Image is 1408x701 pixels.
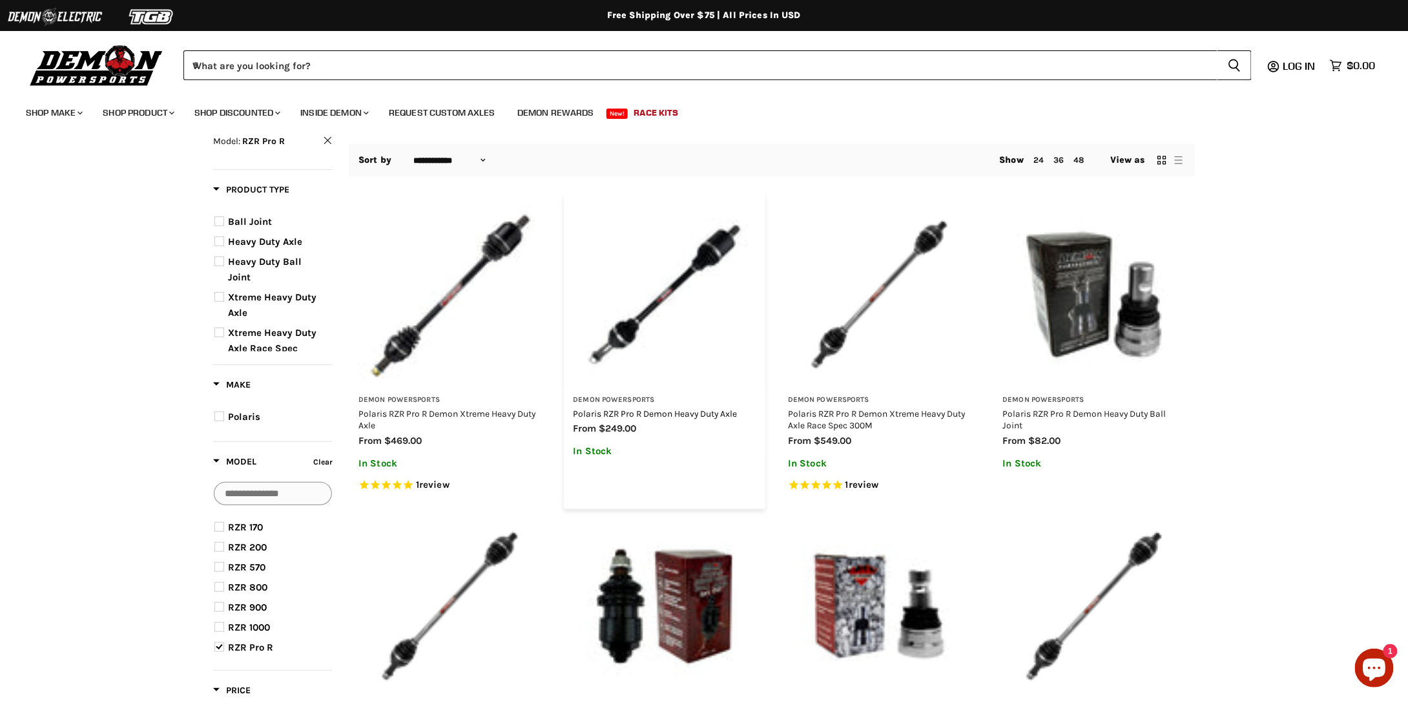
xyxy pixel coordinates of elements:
[187,10,1221,21] div: Free Shipping Over $75 | All Prices In USD
[574,395,756,405] h3: Demon Powersports
[213,184,289,195] span: Product Type
[228,236,302,247] span: Heavy Duty Axle
[1172,154,1185,167] button: list view
[358,458,541,469] p: In Stock
[213,379,251,390] span: Make
[228,216,272,227] span: Ball Joint
[228,622,270,633] span: RZR 1000
[185,99,288,126] a: Shop Discounted
[1003,458,1186,469] p: In Stock
[788,479,971,492] span: Rated 5.0 out of 5 stars 1 reviews
[214,482,332,505] input: Search Options
[1033,155,1044,165] a: 24
[379,99,505,126] a: Request Custom Axles
[788,408,965,430] a: Polaris RZR Pro R Demon Xtreme Heavy Duty Axle Race Spec 300M
[1000,154,1024,165] span: Show
[16,94,1372,126] ul: Main menu
[1074,155,1084,165] a: 48
[228,256,302,283] span: Heavy Duty Ball Joint
[1323,56,1382,75] a: $0.00
[213,183,289,200] button: Filter by Product Type
[228,541,267,553] span: RZR 200
[849,479,879,490] span: review
[574,446,756,457] p: In Stock
[574,515,756,698] img: Polaris RZR Pro R Demon Xtreme Heavy Duty Ball Joint Race Spec
[574,204,756,386] img: Polaris RZR Pro R Demon Heavy Duty Axle
[419,479,450,490] span: review
[1155,154,1168,167] button: grid view
[508,99,604,126] a: Demon Rewards
[228,581,267,593] span: RZR 800
[26,42,167,88] img: Demon Powersports
[16,99,90,126] a: Shop Make
[242,136,285,147] span: RZR Pro R
[788,435,811,446] span: from
[1003,204,1186,386] img: Polaris RZR Pro R Demon Heavy Duty Ball Joint
[606,109,628,119] span: New!
[213,136,240,147] span: Model:
[1003,395,1186,405] h3: Demon Powersports
[93,99,182,126] a: Shop Product
[1283,59,1316,72] span: Log in
[574,423,597,434] span: from
[213,685,251,696] span: Price
[358,204,541,386] img: Polaris RZR Pro R Demon Xtreme Heavy Duty Axle
[1003,408,1166,430] a: Polaris RZR Pro R Demon Heavy Duty Ball Joint
[103,5,200,29] img: TGB Logo 2
[6,5,103,29] img: Demon Electric Logo 2
[1003,515,1186,698] img: Polaris RZR Pro R Demon Xtreme Heavy Duty Axle Race Spec 4340
[358,435,382,446] span: from
[1029,435,1061,446] span: $82.00
[228,291,316,319] span: Xtreme Heavy Duty Axle
[788,204,971,386] img: Polaris RZR Pro R Demon Xtreme Heavy Duty Axle Race Spec 300M
[228,642,273,653] span: RZR Pro R
[358,408,535,430] a: Polaris RZR Pro R Demon Xtreme Heavy Duty Axle
[213,455,256,472] button: Filter by Model
[384,435,422,446] span: $469.00
[358,155,391,165] label: Sort by
[625,99,688,126] a: Race Kits
[1110,155,1145,165] span: View as
[228,561,265,573] span: RZR 570
[228,327,316,370] span: Xtreme Heavy Duty Axle Race Spec 300M
[416,479,450,490] span: 1 reviews
[228,602,267,613] span: RZR 900
[349,144,1195,176] nav: Collection utilities
[788,515,971,698] img: Polaris RZR Pro R Rugged Ball Joint
[1053,155,1064,165] a: 36
[788,395,971,405] h3: Demon Powersports
[1217,50,1252,80] button: Search
[213,684,251,700] button: Filter by Price
[1347,59,1376,72] span: $0.00
[228,521,263,533] span: RZR 170
[358,395,541,405] h3: Demon Powersports
[358,479,541,492] span: Rated 5.0 out of 5 stars 1 reviews
[213,379,251,395] button: Filter by Make
[310,455,333,472] button: Clear filter by Model
[213,134,333,151] button: Clear filter by Model RZR Pro R
[574,408,738,419] a: Polaris RZR Pro R Demon Heavy Duty Axle
[788,458,971,469] p: In Stock
[1351,649,1398,691] inbox-online-store-chat: Shopify online store chat
[599,423,637,434] span: $249.00
[183,50,1252,80] form: Product
[213,456,256,467] span: Model
[845,479,879,490] span: 1 reviews
[291,99,377,126] a: Inside Demon
[814,435,851,446] span: $549.00
[228,411,260,423] span: Polaris
[358,515,541,698] img: Polaris RZR Pro R Demon Xtreme Heavy Duty Long Travel Axle Race Spec 300M
[183,50,1217,80] input: When autocomplete results are available use up and down arrows to review and enter to select
[1003,435,1026,446] span: from
[1277,60,1323,72] a: Log in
